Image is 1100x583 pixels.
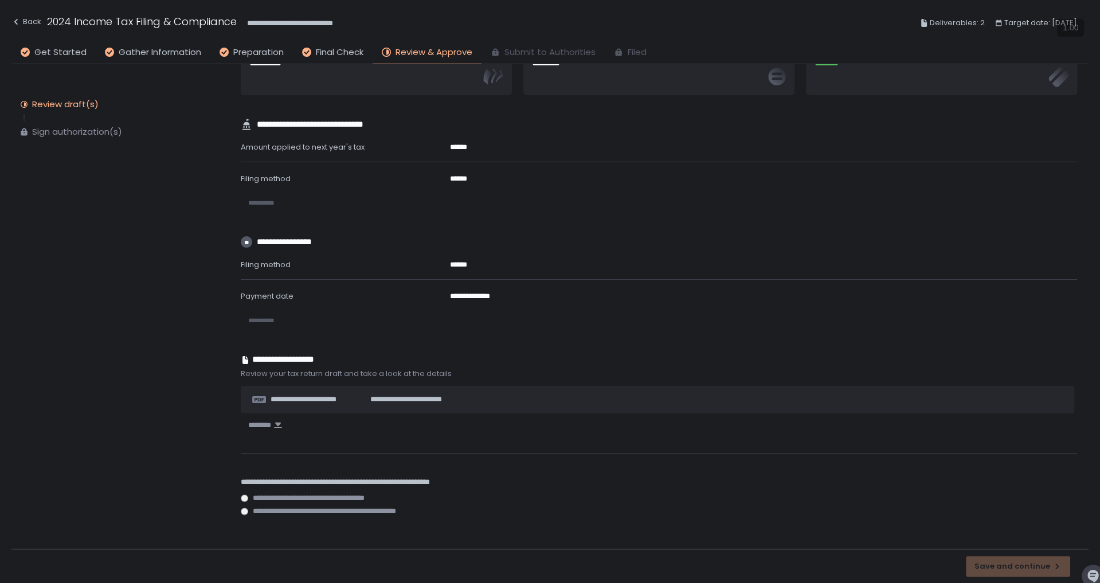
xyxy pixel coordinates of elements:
div: Review draft(s) [32,99,99,110]
span: Preparation [233,46,284,59]
span: Target date: [DATE] [1004,16,1077,30]
span: Get Started [34,46,87,59]
span: Amount applied to next year's tax [241,142,365,152]
span: Review & Approve [396,46,472,59]
button: Back [11,14,41,33]
span: Filing method [241,259,291,270]
span: Gather Information [119,46,201,59]
span: Payment date [241,291,293,302]
div: Back [11,15,41,29]
div: Sign authorization(s) [32,126,122,138]
h1: 2024 Income Tax Filing & Compliance [47,14,237,29]
span: Filed [628,46,647,59]
span: Final Check [316,46,363,59]
span: Review your tax return draft and take a look at the details [241,369,1077,379]
span: Submit to Authorities [504,46,596,59]
span: Deliverables: 2 [930,16,985,30]
span: Filing method [241,173,291,184]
